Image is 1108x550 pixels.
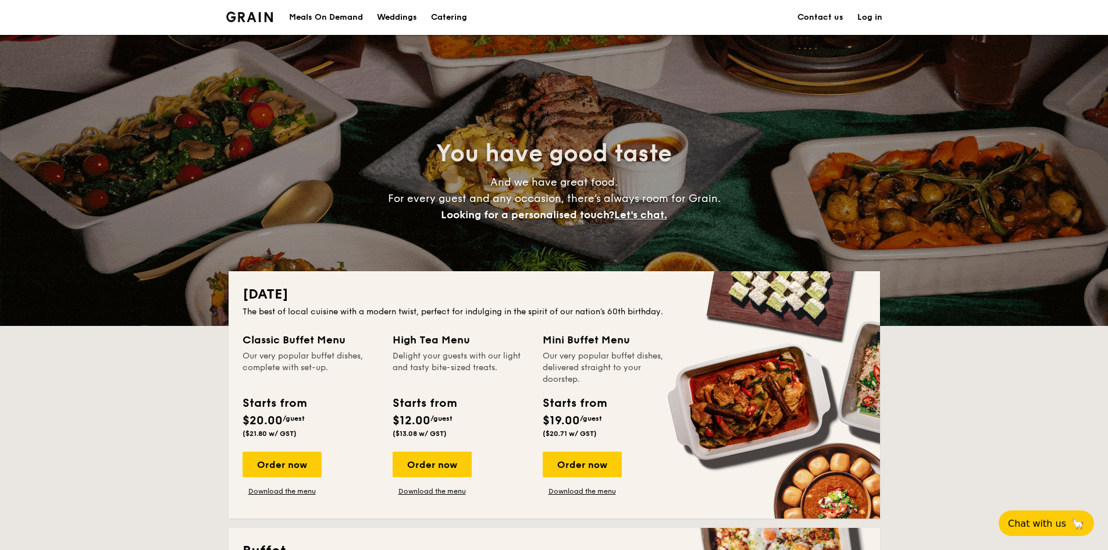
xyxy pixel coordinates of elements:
span: /guest [580,414,602,423]
span: Looking for a personalised touch? [441,208,614,221]
div: High Tea Menu [393,332,529,348]
a: Download the menu [393,487,472,496]
span: ($20.71 w/ GST) [543,430,597,438]
a: Logotype [226,12,273,22]
span: ($13.08 w/ GST) [393,430,447,438]
div: Classic Buffet Menu [243,332,379,348]
span: You have good taste [436,140,672,168]
span: Chat with us [1008,518,1066,529]
button: Chat with us🦙 [999,510,1094,536]
span: $19.00 [543,414,580,428]
div: Our very popular buffet dishes, delivered straight to your doorstep. [543,350,679,385]
div: Order now [543,452,622,477]
h2: [DATE] [243,285,866,304]
div: Our very popular buffet dishes, complete with set-up. [243,350,379,385]
div: Order now [393,452,472,477]
div: Order now [243,452,322,477]
span: /guest [430,414,453,423]
span: ($21.80 w/ GST) [243,430,297,438]
div: Starts from [393,395,456,412]
span: 🦙 [1071,517,1085,530]
div: Delight your guests with our light and tasty bite-sized treats. [393,350,529,385]
a: Download the menu [543,487,622,496]
div: Starts from [543,395,606,412]
span: And we have great food. For every guest and any occasion, there’s always room for Grain. [388,176,721,221]
a: Download the menu [243,487,322,496]
div: The best of local cuisine with a modern twist, perfect for indulging in the spirit of our nation’... [243,306,866,318]
span: Let's chat. [614,208,667,221]
img: Grain [226,12,273,22]
span: $20.00 [243,414,283,428]
span: /guest [283,414,305,423]
div: Starts from [243,395,306,412]
span: $12.00 [393,414,430,428]
div: Mini Buffet Menu [543,332,679,348]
